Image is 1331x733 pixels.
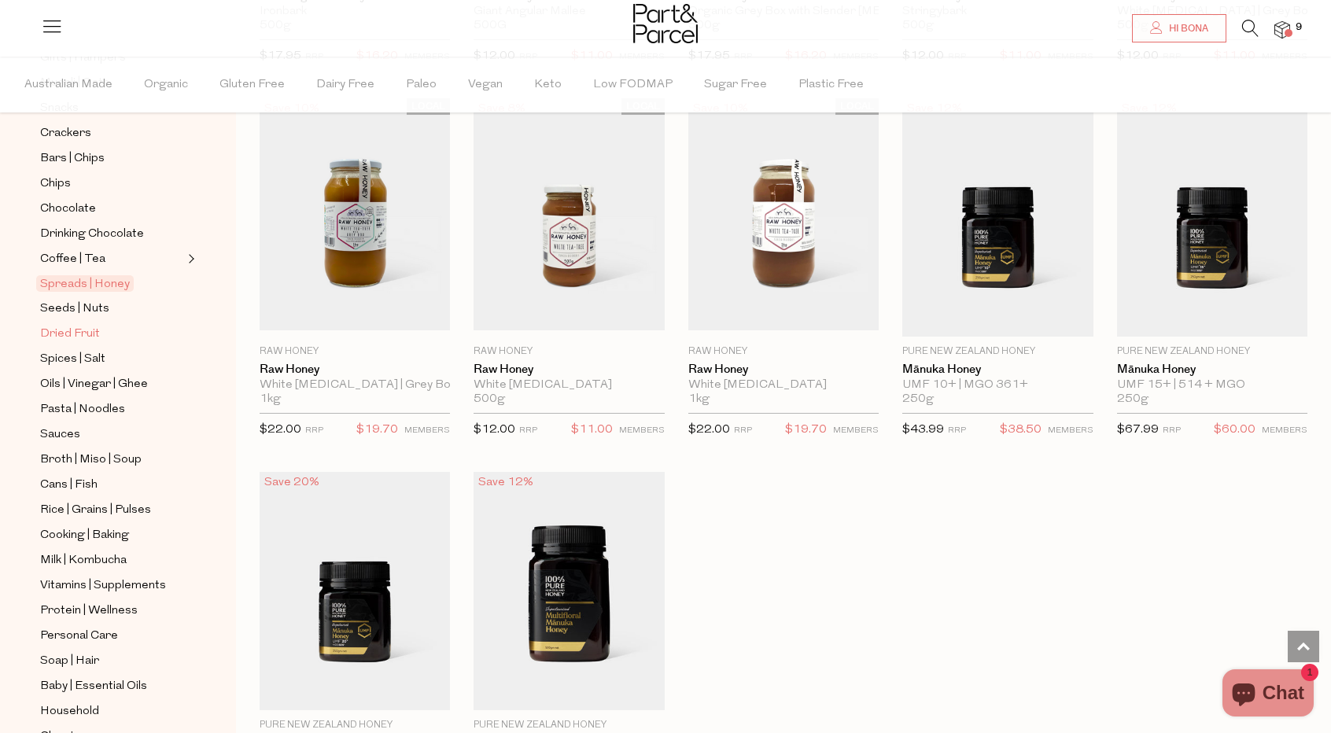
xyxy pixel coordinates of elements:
a: Broth | Miso | Soup [40,450,183,470]
a: Seeds | Nuts [40,299,183,319]
button: Expand/Collapse Coffee | Tea [184,249,195,268]
span: Sugar Free [704,57,767,112]
a: Sauces [40,425,183,444]
a: Soap | Hair [40,651,183,671]
span: Milk | Kombucha [40,551,127,570]
a: Cans | Fish [40,475,183,495]
p: Pure New Zealand Honey [902,344,1093,359]
span: Baby | Essential Oils [40,677,147,696]
small: MEMBERS [619,426,665,435]
span: 250g [902,392,934,407]
small: MEMBERS [1048,426,1093,435]
span: 1kg [688,392,710,407]
p: Pure New Zealand Honey [474,718,664,732]
span: 250g [1117,392,1148,407]
small: RRP [734,426,752,435]
small: MEMBERS [404,426,450,435]
span: Vegan [468,57,503,112]
p: Raw Honey [474,344,664,359]
span: Seeds | Nuts [40,300,109,319]
p: Pure New Zealand Honey [1117,344,1307,359]
span: $11.00 [571,420,613,440]
a: Coffee | Tea [40,249,183,269]
span: Spices | Salt [40,350,105,369]
small: RRP [1163,426,1181,435]
span: Rice | Grains | Pulses [40,501,151,520]
a: Mānuka Honey [1117,363,1307,377]
p: Pure New Zealand Honey [260,718,450,732]
a: 9 [1274,21,1290,38]
div: White [MEDICAL_DATA] [474,378,664,392]
small: MEMBERS [1262,426,1307,435]
span: Chips [40,175,71,193]
a: Oils | Vinegar | Ghee [40,374,183,394]
span: Oils | Vinegar | Ghee [40,375,148,394]
img: Mānuka Honey [1117,98,1307,337]
a: Cooking | Baking [40,525,183,545]
a: Hi Bona [1132,14,1226,42]
span: $22.00 [688,424,730,436]
img: Mānuka Honey [260,472,450,710]
a: Personal Care [40,626,183,646]
span: Dairy Free [316,57,374,112]
a: Chocolate [40,199,183,219]
div: White [MEDICAL_DATA] [688,378,879,392]
a: Crackers [40,123,183,143]
span: Household [40,702,99,721]
span: Plastic Free [798,57,864,112]
span: Soap | Hair [40,652,99,671]
span: Broth | Miso | Soup [40,451,142,470]
span: $22.00 [260,424,301,436]
span: $60.00 [1214,420,1255,440]
a: Baby | Essential Oils [40,676,183,696]
span: Personal Care [40,627,118,646]
p: Raw Honey [260,344,450,359]
img: Raw Honey [474,105,664,330]
span: 9 [1292,20,1306,35]
a: Raw Honey [260,363,450,377]
span: Hi Bona [1165,22,1208,35]
small: RRP [948,426,966,435]
img: Raw Honey [688,105,879,330]
span: Cans | Fish [40,476,98,495]
a: Pasta | Noodles [40,400,183,419]
span: $12.00 [474,424,515,436]
div: Save 20% [260,472,324,493]
span: Keto [534,57,562,112]
span: Cooking | Baking [40,526,129,545]
div: Save 12% [474,472,538,493]
a: Vitamins | Supplements [40,576,183,595]
a: Bars | Chips [40,149,183,168]
a: Protein | Wellness [40,601,183,621]
a: Dried Fruit [40,324,183,344]
a: Rice | Grains | Pulses [40,500,183,520]
span: Crackers [40,124,91,143]
a: Spices | Salt [40,349,183,369]
a: Raw Honey [688,363,879,377]
span: Sauces [40,425,80,444]
span: Gluten Free [219,57,285,112]
span: Low FODMAP [593,57,673,112]
div: White [MEDICAL_DATA] | Grey Box [260,378,450,392]
span: Australian Made [24,57,112,112]
span: Dried Fruit [40,325,100,344]
img: Raw Honey [260,105,450,330]
p: Raw Honey [688,344,879,359]
span: 1kg [260,392,281,407]
span: $19.70 [356,420,398,440]
a: Mānuka Honey [902,363,1093,377]
span: Paleo [406,57,437,112]
span: Chocolate [40,200,96,219]
a: Household [40,702,183,721]
span: $43.99 [902,424,944,436]
img: Mānuka Honey [902,98,1093,337]
small: RRP [305,426,323,435]
inbox-online-store-chat: Shopify online store chat [1218,669,1318,720]
div: UMF 10+ | MGO 361+ [902,378,1093,392]
img: Mānuka Honey [474,472,664,710]
small: RRP [519,426,537,435]
span: 500g [474,392,505,407]
a: Spreads | Honey [40,274,183,293]
span: Protein | Wellness [40,602,138,621]
span: Bars | Chips [40,149,105,168]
